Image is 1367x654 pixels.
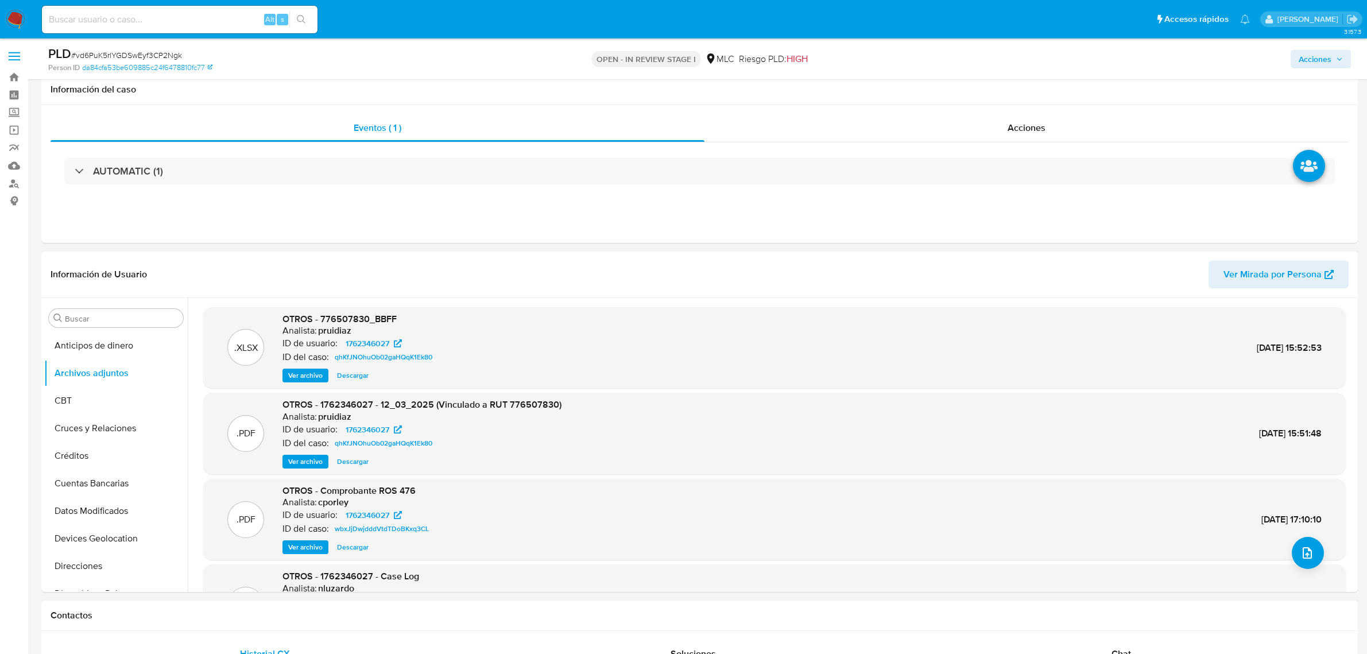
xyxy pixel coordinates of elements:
p: Analista: [282,497,317,508]
button: Cuentas Bancarias [44,470,188,497]
span: OTROS - 776507830_BBFF [282,312,397,326]
input: Buscar [65,314,179,324]
span: Acciones [1008,121,1045,134]
button: Direcciones [44,552,188,580]
span: 1762346027 [346,423,389,436]
span: 1762346027 [346,336,389,350]
a: 1762346027 [339,508,409,522]
p: Analista: [282,325,317,336]
span: Descargar [337,370,369,381]
h1: Contactos [51,610,1349,621]
button: Archivos adjuntos [44,359,188,387]
p: .PDF [237,513,255,526]
h6: nluzardo [318,583,354,594]
button: CBT [44,387,188,415]
p: OPEN - IN REVIEW STAGE I [592,51,700,67]
button: Devices Geolocation [44,525,188,552]
button: Créditos [44,442,188,470]
span: [DATE] 15:51:48 [1259,427,1322,440]
p: aline.magdaleno@mercadolibre.com [1277,14,1342,25]
b: Person ID [48,63,80,73]
span: HIGH [787,52,808,65]
span: Ver archivo [288,456,323,467]
h1: Información de Usuario [51,269,147,280]
span: Descargar [337,541,369,553]
p: ID de usuario: [282,424,338,435]
button: Descargar [331,540,374,554]
span: Ver archivo [288,541,323,553]
span: Acciones [1299,50,1331,68]
p: Analista: [282,411,317,423]
div: AUTOMATIC (1) [64,158,1335,184]
span: Alt [265,14,274,25]
button: Ver archivo [282,540,328,554]
button: Buscar [53,314,63,323]
input: Buscar usuario o caso... [42,12,317,27]
a: qhKfJNOhuOb02gaHQqK1Ek80 [330,350,437,364]
span: OTROS - Comprobante ROS 476 [282,484,416,497]
span: OTROS - 1762346027 - Case Log [282,570,419,583]
span: qhKfJNOhuOb02gaHQqK1Ek80 [335,436,432,450]
a: da84cfa53be609885c24f6478810fc77 [82,63,212,73]
button: search-icon [289,11,313,28]
span: s [281,14,284,25]
a: Salir [1346,13,1358,25]
button: Ver archivo [282,455,328,469]
h6: cporley [318,497,348,508]
button: Acciones [1291,50,1351,68]
a: Notificaciones [1240,14,1250,24]
h6: pruidiaz [318,411,351,423]
b: PLD [48,44,71,63]
a: qhKfJNOhuOb02gaHQqK1Ek80 [330,436,437,450]
a: 1762346027 [339,336,409,350]
h3: AUTOMATIC (1) [93,165,163,177]
p: Analista: [282,583,317,594]
h1: Información del caso [51,84,1349,95]
div: MLC [705,53,734,65]
span: [DATE] 15:52:53 [1257,341,1322,354]
span: Accesos rápidos [1164,13,1229,25]
p: .XLSX [234,342,258,354]
button: Descargar [331,455,374,469]
h6: pruidiaz [318,325,351,336]
p: .PDF [237,427,255,440]
button: Cruces y Relaciones [44,415,188,442]
button: Datos Modificados [44,497,188,525]
span: Eventos ( 1 ) [354,121,401,134]
a: 1762346027 [339,423,409,436]
button: Descargar [331,369,374,382]
button: Anticipos de dinero [44,332,188,359]
span: Ver Mirada por Persona [1223,261,1322,288]
span: qhKfJNOhuOb02gaHQqK1Ek80 [335,350,432,364]
span: [DATE] 17:10:10 [1261,513,1322,526]
button: Ver Mirada por Persona [1209,261,1349,288]
button: Dispositivos Point [44,580,188,607]
span: OTROS - 1762346027 - 12_03_2025 (Vinculado a RUT 776507830) [282,398,561,411]
button: upload-file [1292,537,1324,569]
span: Ver archivo [288,370,323,381]
p: ID de usuario: [282,509,338,521]
span: Descargar [337,456,369,467]
p: ID del caso: [282,351,329,363]
span: wbxJjDwjdddVtdTDoBKxq3CL [335,522,429,536]
span: # vd6PuK5rlYGDSwEyf3CP2Ngk [71,49,182,61]
span: 1762346027 [346,508,389,522]
a: wbxJjDwjdddVtdTDoBKxq3CL [330,522,433,536]
p: ID de usuario: [282,338,338,349]
span: Riesgo PLD: [739,53,808,65]
p: ID del caso: [282,438,329,449]
button: Ver archivo [282,369,328,382]
p: ID del caso: [282,523,329,535]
